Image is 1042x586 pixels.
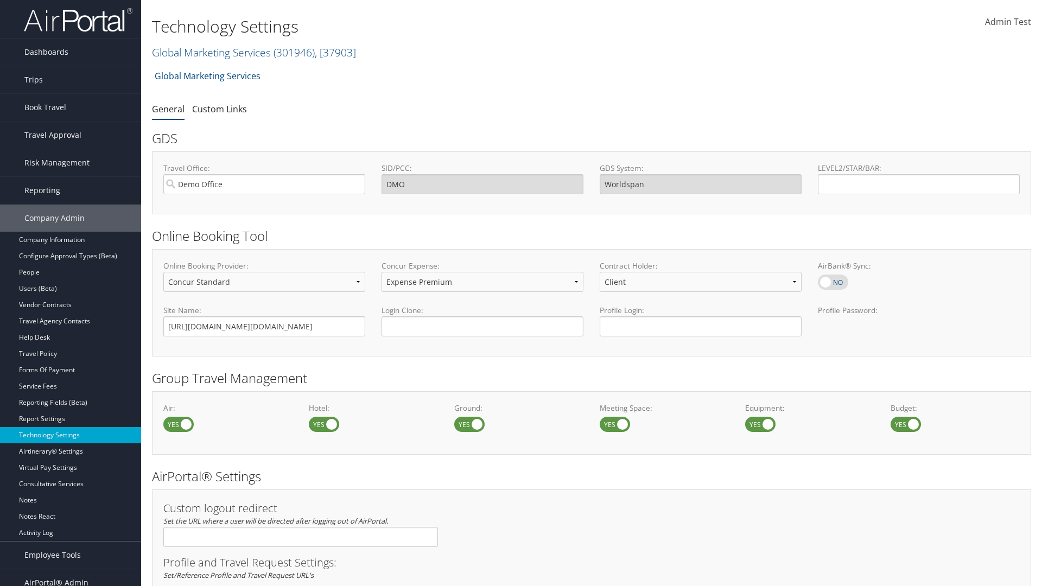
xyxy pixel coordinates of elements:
[163,260,365,271] label: Online Booking Provider:
[891,403,1020,413] label: Budget:
[163,305,365,316] label: Site Name:
[818,305,1020,336] label: Profile Password:
[163,163,365,174] label: Travel Office:
[382,260,583,271] label: Concur Expense:
[192,103,247,115] a: Custom Links
[152,129,1023,148] h2: GDS
[163,570,314,580] em: Set/Reference Profile and Travel Request URL's
[382,163,583,174] label: SID/PCC:
[163,557,1020,568] h3: Profile and Travel Request Settings:
[152,227,1031,245] h2: Online Booking Tool
[818,163,1020,174] label: LEVEL2/STAR/BAR:
[24,177,60,204] span: Reporting
[163,403,293,413] label: Air:
[155,65,260,87] a: Global Marketing Services
[985,5,1031,39] a: Admin Test
[152,103,185,115] a: General
[274,45,315,60] span: ( 301946 )
[24,149,90,176] span: Risk Management
[24,7,132,33] img: airportal-logo.png
[600,163,802,174] label: GDS System:
[454,403,583,413] label: Ground:
[309,403,438,413] label: Hotel:
[24,94,66,121] span: Book Travel
[600,305,802,336] label: Profile Login:
[24,542,81,569] span: Employee Tools
[600,403,729,413] label: Meeting Space:
[163,503,438,514] h3: Custom logout redirect
[745,403,874,413] label: Equipment:
[818,275,848,290] label: AirBank® Sync
[985,16,1031,28] span: Admin Test
[600,260,802,271] label: Contract Holder:
[163,516,388,526] em: Set the URL where a user will be directed after logging out of AirPortal.
[152,15,738,38] h1: Technology Settings
[24,39,68,66] span: Dashboards
[382,305,583,316] label: Login Clone:
[152,369,1031,387] h2: Group Travel Management
[152,45,356,60] a: Global Marketing Services
[24,205,85,232] span: Company Admin
[600,316,802,336] input: Profile Login:
[152,467,1031,486] h2: AirPortal® Settings
[24,66,43,93] span: Trips
[818,260,1020,271] label: AirBank® Sync:
[315,45,356,60] span: , [ 37903 ]
[24,122,81,149] span: Travel Approval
